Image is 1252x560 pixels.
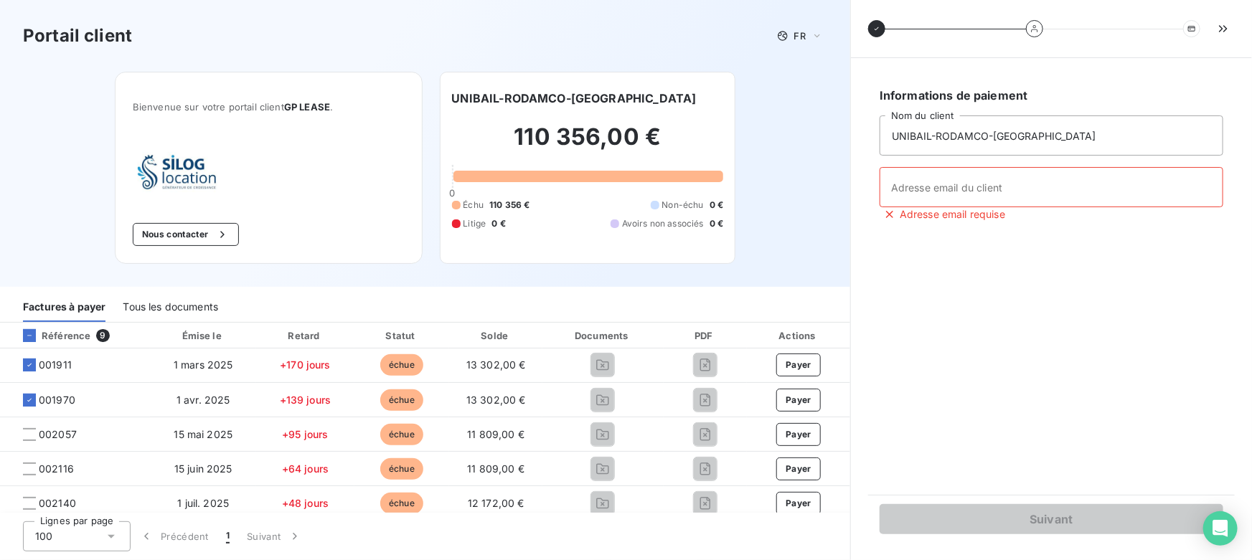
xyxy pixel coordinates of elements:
[238,521,311,551] button: Suivant
[39,393,75,407] span: 001970
[750,328,847,343] div: Actions
[380,424,423,445] span: échue
[468,497,524,509] span: 12 172,00 €
[282,462,329,475] span: +64 jours
[380,493,423,514] span: échue
[452,123,724,166] h2: 110 356,00 €
[177,497,229,509] span: 1 juil. 2025
[900,207,1005,222] span: Adresse email requise
[280,359,331,371] span: +170 jours
[463,199,484,212] span: Échu
[39,427,77,442] span: 002057
[710,217,723,230] span: 0 €
[174,359,233,371] span: 1 mars 2025
[131,521,217,551] button: Précédent
[463,217,486,230] span: Litige
[174,428,232,440] span: 15 mai 2025
[217,521,238,551] button: 1
[39,496,76,511] span: 002140
[449,187,455,199] span: 0
[39,358,72,372] span: 001911
[35,529,52,544] span: 100
[452,90,697,107] h6: UNIBAIL-RODAMCO-[GEOGRAPHIC_DATA]
[880,504,1223,534] button: Suivant
[357,328,447,343] div: Statut
[96,329,109,342] span: 9
[23,292,105,322] div: Factures à payer
[667,328,745,343] div: PDF
[776,353,821,376] button: Payer
[133,147,225,200] img: Company logo
[467,428,524,440] span: 11 809,00 €
[380,389,423,411] span: échue
[259,328,351,343] div: Retard
[467,462,524,475] span: 11 809,00 €
[1203,511,1238,546] div: Open Intercom Messenger
[491,217,505,230] span: 0 €
[123,292,218,322] div: Tous les documents
[776,389,821,412] button: Payer
[880,87,1223,104] h6: Informations de paiement
[880,167,1223,207] input: placeholder
[776,457,821,480] button: Payer
[710,199,723,212] span: 0 €
[466,359,526,371] span: 13 302,00 €
[133,101,405,113] span: Bienvenue sur votre portail client .
[380,458,423,480] span: échue
[282,428,328,440] span: +95 jours
[39,462,74,476] span: 002116
[133,223,239,246] button: Nous contacter
[880,115,1223,156] input: placeholder
[174,462,232,475] span: 15 juin 2025
[776,492,821,515] button: Payer
[176,394,230,406] span: 1 avr. 2025
[662,199,704,212] span: Non-échu
[622,217,704,230] span: Avoirs non associés
[284,101,330,113] span: GP LEASE
[776,423,821,446] button: Payer
[23,23,132,49] h3: Portail client
[466,394,526,406] span: 13 302,00 €
[282,497,329,509] span: +48 jours
[11,329,90,342] div: Référence
[226,529,230,544] span: 1
[452,328,540,343] div: Solde
[794,30,806,42] span: FR
[489,199,529,212] span: 110 356 €
[280,394,331,406] span: +139 jours
[380,354,423,376] span: échue
[545,328,661,343] div: Documents
[153,328,253,343] div: Émise le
